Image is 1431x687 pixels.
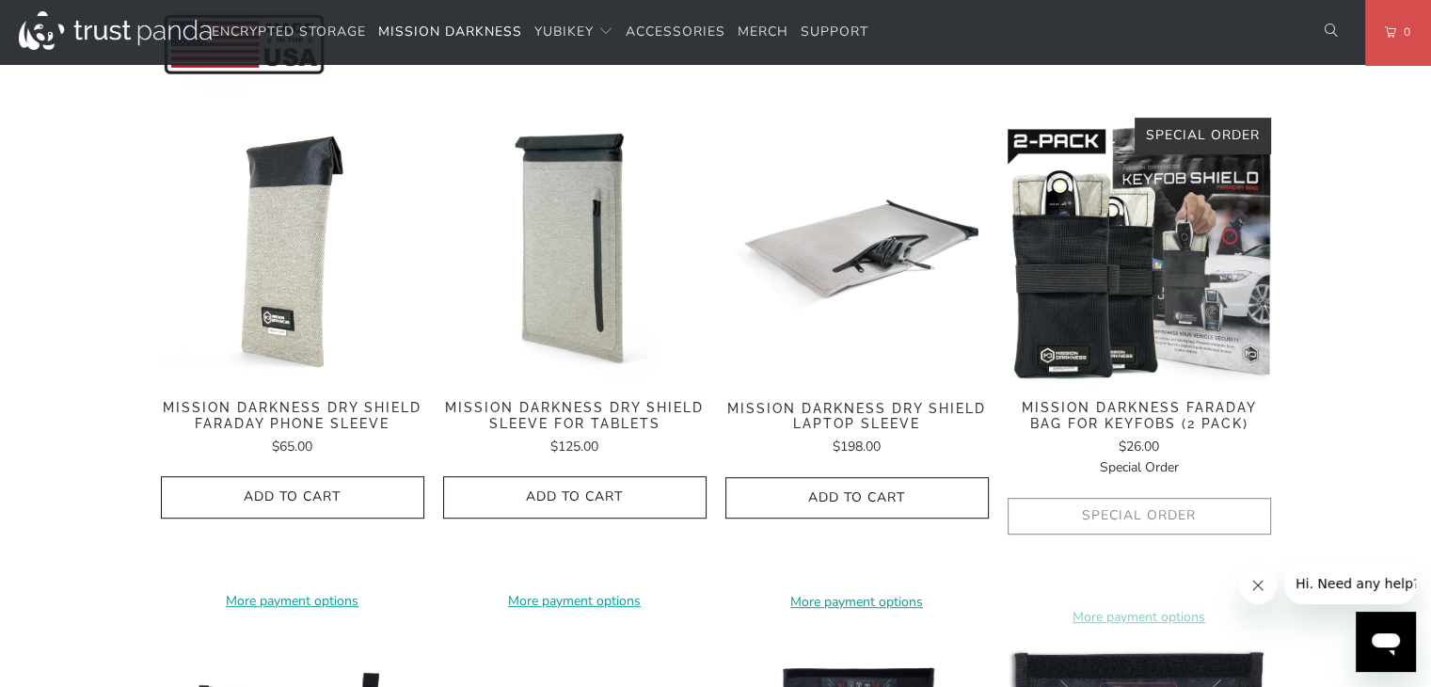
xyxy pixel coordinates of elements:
a: Mission Darkness [378,10,522,55]
iframe: Button to launch messaging window [1356,612,1416,672]
img: Mission Darkness Dry Shield Sleeve For Tablets [443,118,707,381]
span: $198.00 [833,438,881,455]
button: Add to Cart [725,477,989,519]
a: More payment options [443,591,707,612]
span: $125.00 [550,438,598,455]
span: Encrypted Storage [212,23,366,40]
span: Mission Darkness Faraday Bag for Keyfobs (2 pack) [1008,400,1271,432]
a: More payment options [161,591,424,612]
span: Add to Cart [463,489,687,505]
a: Merch [738,10,788,55]
span: $65.00 [272,438,312,455]
span: YubiKey [534,23,594,40]
iframe: Close message [1239,567,1277,604]
a: Mission Darkness Dry Shield Laptop Sleeve Mission Darkness Dry Shield Laptop Sleeve [725,118,989,381]
a: Mission Darkness Faraday Bag for Keyfobs (2 pack) Mission Darkness Faraday Bag for Keyfobs (2 pack) [1008,118,1271,381]
span: 0 [1396,22,1411,42]
span: Special Order [1146,126,1260,144]
a: Mission Darkness Dry Shield Faraday Phone Sleeve $65.00 [161,400,424,457]
button: Add to Cart [443,476,707,519]
a: Encrypted Storage [212,10,366,55]
a: Accessories [626,10,725,55]
span: Mission Darkness Dry Shield Faraday Phone Sleeve [161,400,424,432]
span: Mission Darkness Dry Shield Sleeve For Tablets [443,400,707,432]
span: Support [801,23,868,40]
button: Add to Cart [161,476,424,519]
span: Add to Cart [745,490,969,506]
a: Mission Darkness Dry Shield Sleeve For Tablets Mission Darkness Dry Shield Sleeve For Tablets [443,118,707,381]
nav: Translation missing: en.navigation.header.main_nav [212,10,868,55]
span: Special Order [1100,458,1179,476]
img: Mission Darkness Faraday Bag for Keyfobs (2 pack) [1008,118,1271,381]
span: Merch [738,23,788,40]
span: Hi. Need any help? [11,13,135,28]
a: Mission Darkness Dry Shield Laptop Sleeve $198.00 [725,401,989,458]
span: Add to Cart [181,489,405,505]
summary: YubiKey [534,10,613,55]
a: Mission Darkness Dry Shield Sleeve For Tablets $125.00 [443,400,707,457]
span: Accessories [626,23,725,40]
span: Mission Darkness [378,23,522,40]
a: Mission Darkness Faraday Bag for Keyfobs (2 pack) $26.00Special Order [1008,400,1271,478]
a: More payment options [725,592,989,613]
iframe: Message from company [1284,563,1416,604]
a: Support [801,10,868,55]
a: Mission Darkness Dry Shield Faraday Phone Sleeve - Trust Panda Mission Darkness Dry Shield Farada... [161,118,424,381]
span: Mission Darkness Dry Shield Laptop Sleeve [725,401,989,433]
img: Trust Panda Australia [19,11,212,50]
span: $26.00 [1119,438,1159,455]
img: Mission Darkness Dry Shield Laptop Sleeve [725,118,989,381]
img: Mission Darkness Dry Shield Faraday Phone Sleeve - Trust Panda [161,118,424,381]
